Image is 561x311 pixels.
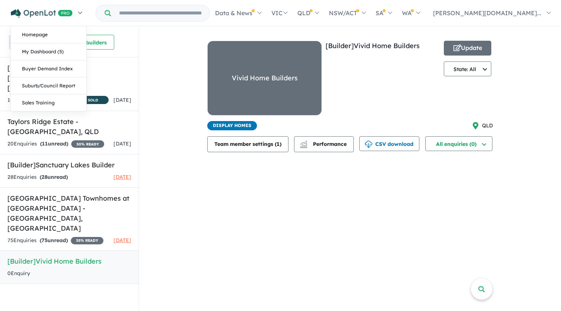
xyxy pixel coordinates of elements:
div: 75 Enquir ies [7,236,103,245]
span: QLD [482,121,493,130]
a: Suburb/Council Report [11,77,86,94]
a: My Dashboard (5) [11,43,86,60]
span: 35 % READY [71,237,103,244]
span: [DATE] [113,97,131,103]
div: Vivid Home Builders [232,73,298,84]
strong: ( unread) [40,174,68,180]
img: Openlot PRO Logo White [11,9,73,18]
span: SOLD [77,96,109,104]
span: 28 [42,174,47,180]
button: Performance [294,136,354,152]
a: [Builder]Vivid Home Builders [326,41,420,50]
a: Sales Training [11,94,86,111]
span: [PERSON_NAME][DOMAIN_NAME]... [433,9,541,17]
a: Buyer Demand Index [11,60,86,77]
h5: [GEOGRAPHIC_DATA] Townhomes at [GEOGRAPHIC_DATA] - [GEOGRAPHIC_DATA] , [GEOGRAPHIC_DATA] [7,193,131,233]
button: Update [444,41,491,56]
button: All enquiries (0) [425,136,492,151]
input: Try estate name, suburb, builder or developer [112,5,208,21]
div: 0 Enquir y [7,269,30,278]
strong: ( unread) [40,237,68,244]
h5: [Builder] Vivid Home Builders [7,256,131,266]
h5: [GEOGRAPHIC_DATA] - [GEOGRAPHIC_DATA] , [GEOGRAPHIC_DATA] [7,63,131,93]
button: CSV download [359,136,419,151]
div: 20 Enquir ies [7,140,104,148]
img: line-chart.svg [300,141,307,145]
div: 103 Enquir ies [7,96,109,105]
span: [DATE] [113,237,131,244]
span: [DATE] [113,174,131,180]
span: 1 [277,141,280,147]
span: Display Homes [207,121,257,130]
h5: [Builder] Sanctuary Lakes Builder [7,160,131,170]
h5: Taylors Ridge Estate - [GEOGRAPHIC_DATA] , QLD [7,117,131,137]
a: Homepage [11,26,86,43]
button: Team member settings (1) [207,136,288,152]
a: Vivid Home Builders [207,41,322,121]
span: Performance [301,141,347,147]
img: download icon [365,141,372,148]
strong: ( unread) [40,140,68,147]
span: 30 % READY [71,140,104,148]
span: [DATE] [113,140,131,147]
span: 75 [42,237,47,244]
div: 28 Enquir ies [7,173,68,182]
span: 11 [42,140,48,147]
button: State: All [444,61,491,76]
img: bar-chart.svg [300,143,307,148]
